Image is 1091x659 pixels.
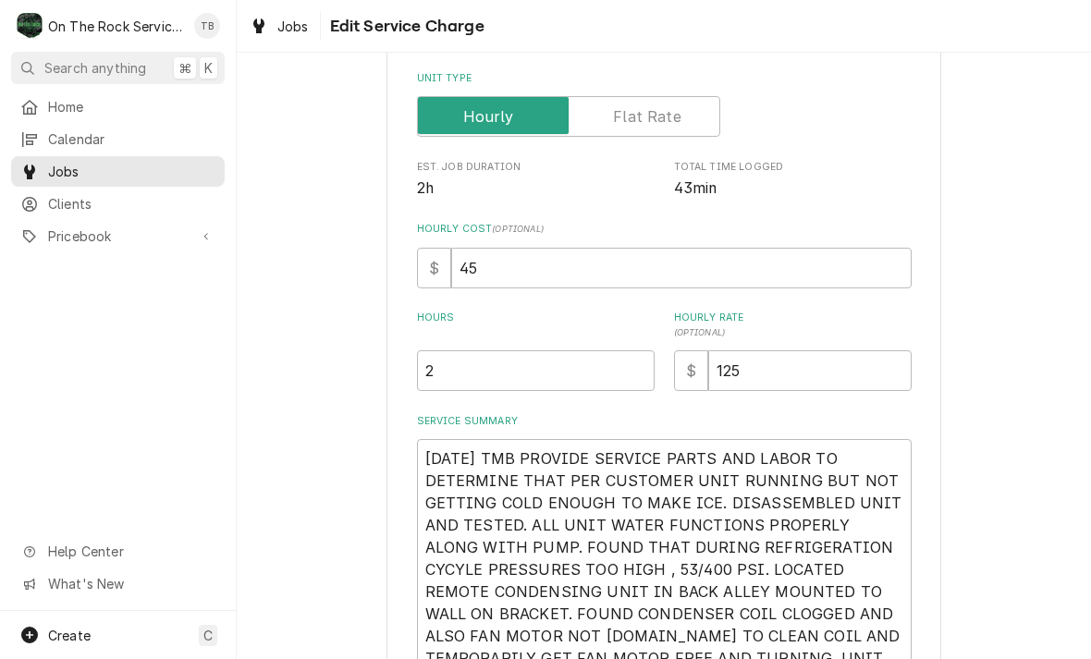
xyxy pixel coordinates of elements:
span: Home [48,97,215,116]
span: K [204,58,213,78]
a: Home [11,92,225,122]
div: $ [674,350,708,391]
div: Unit Type [417,71,912,137]
span: Create [48,628,91,643]
a: Go to What's New [11,568,225,599]
span: Est. Job Duration [417,160,655,175]
label: Unit Type [417,71,912,86]
span: Est. Job Duration [417,177,655,200]
button: Search anything⌘K [11,52,225,84]
div: Est. Job Duration [417,160,655,200]
span: Search anything [44,58,146,78]
a: Jobs [11,156,225,187]
span: Jobs [48,162,215,181]
span: Help Center [48,542,214,561]
span: Total Time Logged [674,177,912,200]
label: Service Summary [417,414,912,429]
a: Jobs [242,11,316,42]
span: 43min [674,179,717,197]
span: Edit Service Charge [325,14,484,39]
label: Hourly Cost [417,222,912,237]
div: [object Object] [674,311,912,391]
span: ( optional ) [492,224,544,234]
a: Calendar [11,124,225,154]
a: Go to Help Center [11,536,225,567]
div: On The Rock Services [48,17,184,36]
div: Todd Brady's Avatar [194,13,220,39]
span: Pricebook [48,226,188,246]
span: Total Time Logged [674,160,912,175]
span: Clients [48,194,215,214]
span: Calendar [48,129,215,149]
span: ( optional ) [674,327,726,337]
a: Clients [11,189,225,219]
label: Hourly Rate [674,311,912,340]
div: TB [194,13,220,39]
label: Hours [417,311,655,340]
span: C [203,626,213,645]
span: ⌘ [178,58,191,78]
div: Hourly Cost [417,222,912,287]
span: What's New [48,574,214,593]
span: Jobs [277,17,309,36]
div: Total Time Logged [674,160,912,200]
div: O [17,13,43,39]
div: On The Rock Services's Avatar [17,13,43,39]
span: 2h [417,179,434,197]
div: [object Object] [417,311,655,391]
a: Go to Pricebook [11,221,225,251]
div: $ [417,248,451,288]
